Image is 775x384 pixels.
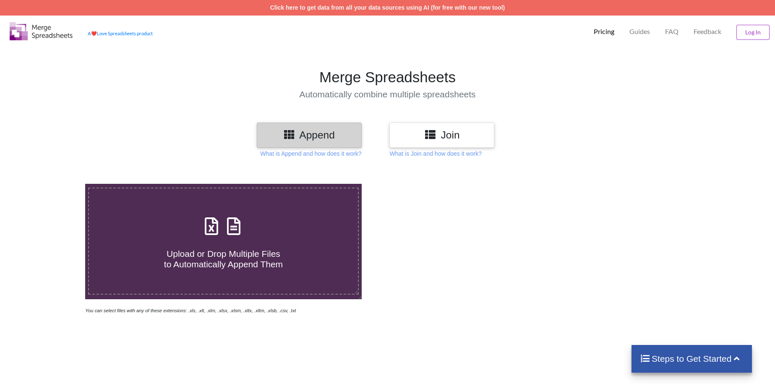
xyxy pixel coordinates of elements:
[594,27,614,36] p: Pricing
[263,129,355,141] h3: Append
[389,149,481,158] p: What is Join and how does it work?
[736,25,770,40] button: Log In
[396,129,488,141] h3: Join
[270,4,505,11] a: Click here to get data from all your data sources using AI (for free with our new tool)
[694,28,721,35] span: Feedback
[91,31,97,36] span: heart
[629,27,650,36] p: Guides
[85,308,296,313] i: You can select files with any of these extensions: .xls, .xlt, .xlm, .xlsx, .xlsm, .xltx, .xltm, ...
[665,27,678,36] p: FAQ
[10,22,73,40] img: Logo.png
[88,31,153,36] a: AheartLove Spreadsheets product
[164,249,283,269] span: Upload or Drop Multiple Files to Automatically Append Them
[260,149,361,158] p: What is Append and how does it work?
[640,353,744,364] h4: Steps to Get Started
